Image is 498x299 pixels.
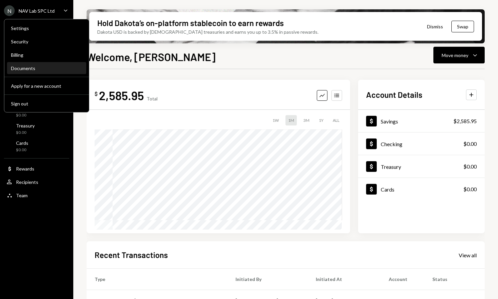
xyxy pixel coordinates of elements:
[358,155,485,178] a: Treasury$0.00
[16,166,34,172] div: Rewards
[453,117,477,125] div: $2,585.95
[7,80,86,92] button: Apply for a new account
[366,89,422,100] h2: Account Details
[4,138,69,154] a: Cards$0.00
[16,147,28,153] div: $0.00
[16,193,28,198] div: Team
[147,96,158,101] div: Total
[7,49,86,61] a: Billing
[7,62,86,74] a: Documents
[11,25,82,31] div: Settings
[95,90,98,97] div: $
[4,121,69,137] a: Treasury$0.00
[358,132,485,155] a: Checking$0.00
[463,185,477,193] div: $0.00
[381,141,402,147] div: Checking
[358,110,485,132] a: Savings$2,585.95
[7,35,86,47] a: Security
[463,140,477,148] div: $0.00
[97,28,318,35] div: Dakota USD is backed by [DEMOGRAPHIC_DATA] treasuries and earns you up to 3.5% in passive rewards.
[433,47,485,63] button: Move money
[330,115,342,125] div: ALL
[95,249,168,260] h2: Recent Transactions
[87,269,228,290] th: Type
[459,252,477,259] div: View all
[358,178,485,200] a: Cards$0.00
[11,39,82,44] div: Security
[16,112,36,118] div: $0.00
[99,88,144,103] div: 2,585.95
[16,123,35,128] div: Treasury
[97,17,284,28] div: Hold Dakota’s on-platform stablecoin to earn rewards
[11,83,82,89] div: Apply for a new account
[7,98,86,110] button: Sign out
[451,21,474,32] button: Swap
[4,5,15,16] div: N
[4,163,69,175] a: Rewards
[381,269,424,290] th: Account
[424,269,485,290] th: Status
[11,52,82,58] div: Billing
[381,164,401,170] div: Treasury
[7,22,86,34] a: Settings
[442,52,468,59] div: Move money
[4,176,69,188] a: Recipients
[419,19,451,34] button: Dismiss
[11,101,82,106] div: Sign out
[381,118,398,124] div: Savings
[270,115,281,125] div: 1W
[228,269,308,290] th: Initiated By
[308,269,381,290] th: Initiated At
[87,50,216,63] h1: Welcome, [PERSON_NAME]
[16,179,38,185] div: Recipients
[16,130,35,135] div: $0.00
[11,65,82,71] div: Documents
[301,115,312,125] div: 3M
[463,163,477,171] div: $0.00
[16,140,28,146] div: Cards
[459,251,477,259] a: View all
[4,189,69,201] a: Team
[316,115,326,125] div: 1Y
[381,186,394,193] div: Cards
[19,8,55,14] div: NAV Lab SPC Ltd
[285,115,297,125] div: 1M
